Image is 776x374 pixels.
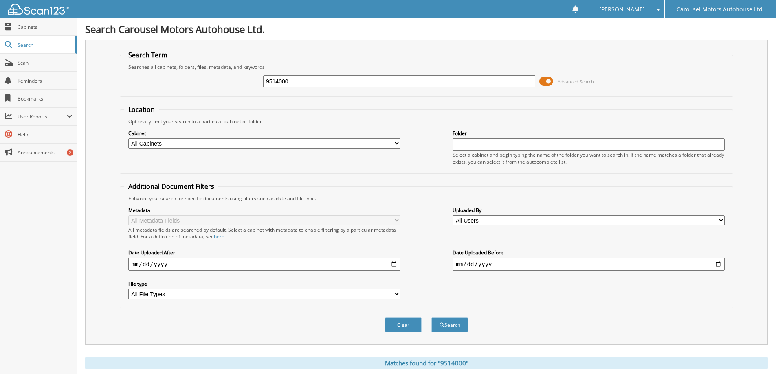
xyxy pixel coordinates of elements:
[214,233,224,240] a: here
[128,207,400,214] label: Metadata
[453,207,725,214] label: Uploaded By
[18,131,73,138] span: Help
[85,357,768,369] div: Matches found for "9514000"
[18,59,73,66] span: Scan
[18,149,73,156] span: Announcements
[431,317,468,332] button: Search
[128,130,400,137] label: Cabinet
[18,113,67,120] span: User Reports
[677,7,764,12] span: Carousel Motors Autohouse Ltd.
[18,42,71,48] span: Search
[18,95,73,102] span: Bookmarks
[124,50,171,59] legend: Search Term
[128,280,400,287] label: File type
[558,79,594,85] span: Advanced Search
[18,77,73,84] span: Reminders
[453,130,725,137] label: Folder
[8,4,69,15] img: scan123-logo-white.svg
[128,258,400,271] input: start
[453,249,725,256] label: Date Uploaded Before
[453,151,725,165] div: Select a cabinet and begin typing the name of the folder you want to search in. If the name match...
[599,7,645,12] span: [PERSON_NAME]
[453,258,725,271] input: end
[124,63,729,70] div: Searches all cabinets, folders, files, metadata, and keywords
[385,317,422,332] button: Clear
[124,105,159,114] legend: Location
[85,22,768,36] h1: Search Carousel Motors Autohouse Ltd.
[124,195,729,202] div: Enhance your search for specific documents using filters such as date and file type.
[67,149,73,156] div: 2
[124,182,218,191] legend: Additional Document Filters
[124,118,729,125] div: Optionally limit your search to a particular cabinet or folder
[128,226,400,240] div: All metadata fields are searched by default. Select a cabinet with metadata to enable filtering b...
[18,24,73,31] span: Cabinets
[128,249,400,256] label: Date Uploaded After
